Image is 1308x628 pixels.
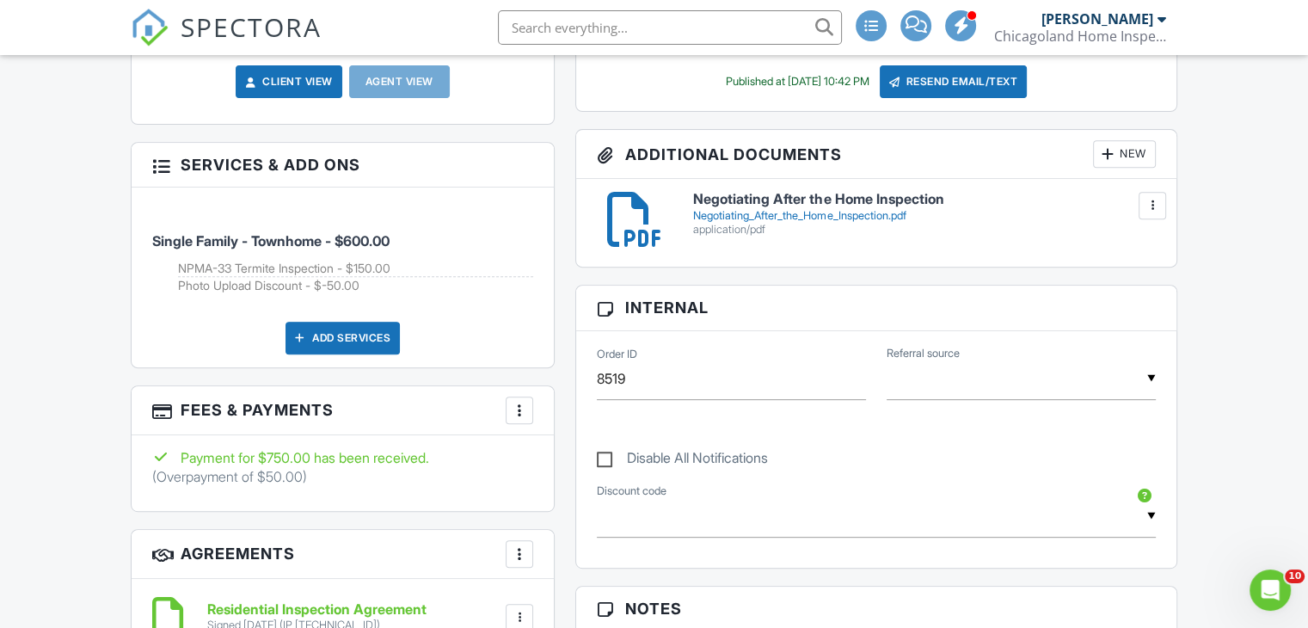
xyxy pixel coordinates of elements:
div: (Overpayment of $50.00) [152,467,307,486]
h6: Residential Inspection Agreement [207,602,427,618]
label: Discount code [597,483,666,499]
div: Published at [DATE] 10:42 PM [726,75,869,89]
li: Service: Single Family - Townhome [152,200,533,308]
li: Add on: NPMA-33 Termite Inspection [178,260,533,278]
div: New [1093,140,1156,168]
div: [PERSON_NAME] [1041,10,1153,28]
h3: Additional Documents [576,130,1176,179]
div: application/pdf [693,223,1155,237]
div: Chicagoland Home Inspectors, Inc. [994,28,1166,45]
input: Search everything... [498,10,842,45]
img: The Best Home Inspection Software - Spectora [131,9,169,46]
label: Order ID [597,347,637,362]
h6: Negotiating After the Home Inspection [693,192,1155,207]
li: Add on: Photo Upload Discount [178,277,533,294]
div: Add Services [286,322,400,354]
a: SPECTORA [131,23,322,59]
div: Resend Email/Text [880,65,1028,98]
label: Disable All Notifications [597,450,768,471]
h3: Agreements [132,530,554,579]
span: Single Family - Townhome - $600.00 [152,232,390,249]
a: Client View [242,73,333,90]
h3: Fees & Payments [132,386,554,435]
span: SPECTORA [181,9,322,45]
div: Negotiating_After_the_Home_Inspection.pdf [693,209,1155,223]
h3: Services & Add ons [132,143,554,188]
h3: Internal [576,286,1176,330]
span: 10 [1285,570,1305,583]
a: Negotiating After the Home Inspection Negotiating_After_the_Home_Inspection.pdf application/pdf [693,192,1155,236]
label: Referral source [887,346,960,361]
div: Payment for $750.00 has been received. [152,448,533,467]
iframe: Intercom live chat [1250,570,1291,611]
